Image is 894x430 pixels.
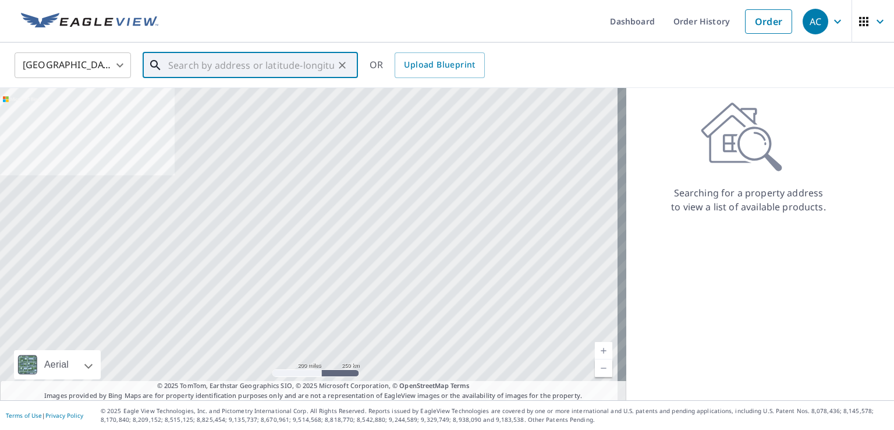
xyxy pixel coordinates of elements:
a: Terms [450,381,470,390]
span: Upload Blueprint [404,58,475,72]
a: OpenStreetMap [399,381,448,390]
button: Clear [334,57,350,73]
a: Current Level 5, Zoom In [595,342,612,359]
p: © 2025 Eagle View Technologies, Inc. and Pictometry International Corp. All Rights Reserved. Repo... [101,407,888,424]
div: Aerial [41,350,72,379]
div: Aerial [14,350,101,379]
img: EV Logo [21,13,158,30]
a: Upload Blueprint [395,52,484,78]
input: Search by address or latitude-longitude [168,49,334,82]
a: Current Level 5, Zoom Out [595,359,612,377]
p: | [6,412,83,419]
div: [GEOGRAPHIC_DATA] [15,49,131,82]
p: Searching for a property address to view a list of available products. [670,186,826,214]
div: AC [803,9,828,34]
div: OR [370,52,485,78]
a: Terms of Use [6,411,42,420]
a: Order [745,9,792,34]
a: Privacy Policy [45,411,83,420]
span: © 2025 TomTom, Earthstar Geographics SIO, © 2025 Microsoft Corporation, © [157,381,470,391]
